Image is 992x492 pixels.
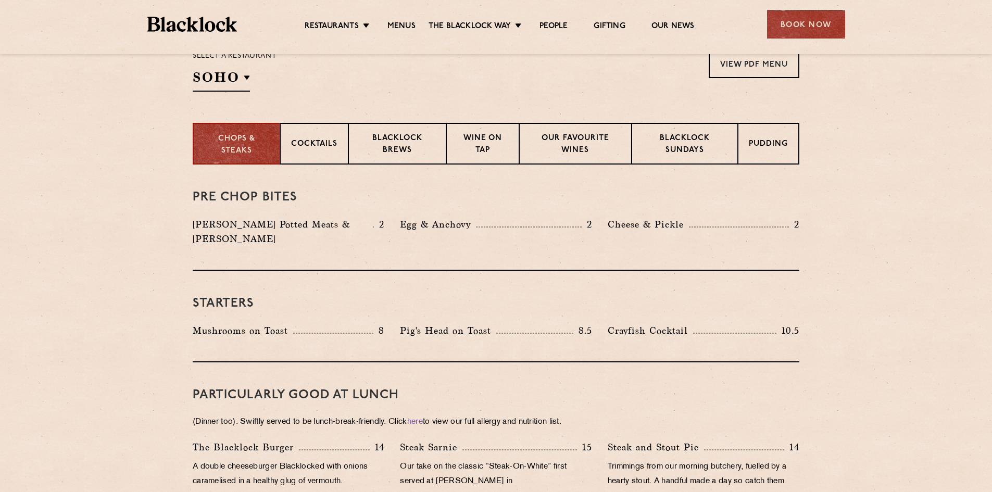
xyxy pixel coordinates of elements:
p: 14 [784,440,799,454]
a: Gifting [594,21,625,33]
p: Mushrooms on Toast [193,323,293,338]
p: Blacklock Sundays [643,133,727,157]
a: Our News [651,21,695,33]
a: here [407,418,423,426]
p: 2 [789,218,799,231]
p: Pig's Head on Toast [400,323,496,338]
p: Cocktails [291,138,337,152]
p: Blacklock Brews [359,133,435,157]
p: 10.5 [776,324,799,337]
p: Steak and Stout Pie [608,440,704,455]
h3: Starters [193,297,799,310]
a: Restaurants [305,21,359,33]
p: Cheese & Pickle [608,217,689,232]
p: Pudding [749,138,788,152]
p: Select a restaurant [193,49,277,63]
p: The Blacklock Burger [193,440,299,455]
p: Our favourite wines [530,133,620,157]
p: 2 [374,218,384,231]
p: Steak Sarnie [400,440,462,455]
p: 8.5 [573,324,592,337]
a: The Blacklock Way [429,21,511,33]
a: View PDF Menu [709,49,799,78]
p: A double cheeseburger Blacklocked with onions caramelised in a healthy glug of vermouth. [193,460,384,489]
img: BL_Textured_Logo-footer-cropped.svg [147,17,237,32]
p: 2 [582,218,592,231]
p: Crayfish Cocktail [608,323,693,338]
p: Chops & Steaks [204,133,269,157]
h2: SOHO [193,68,250,92]
p: [PERSON_NAME] Potted Meats & [PERSON_NAME] [193,217,373,246]
p: Wine on Tap [457,133,508,157]
p: (Dinner too). Swiftly served to be lunch-break-friendly. Click to view our full allergy and nutri... [193,415,799,430]
p: 8 [373,324,384,337]
h3: PARTICULARLY GOOD AT LUNCH [193,388,799,402]
div: Book Now [767,10,845,39]
p: 15 [577,440,592,454]
p: 14 [370,440,385,454]
p: Egg & Anchovy [400,217,476,232]
h3: Pre Chop Bites [193,191,799,204]
a: Menus [387,21,416,33]
a: People [539,21,568,33]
